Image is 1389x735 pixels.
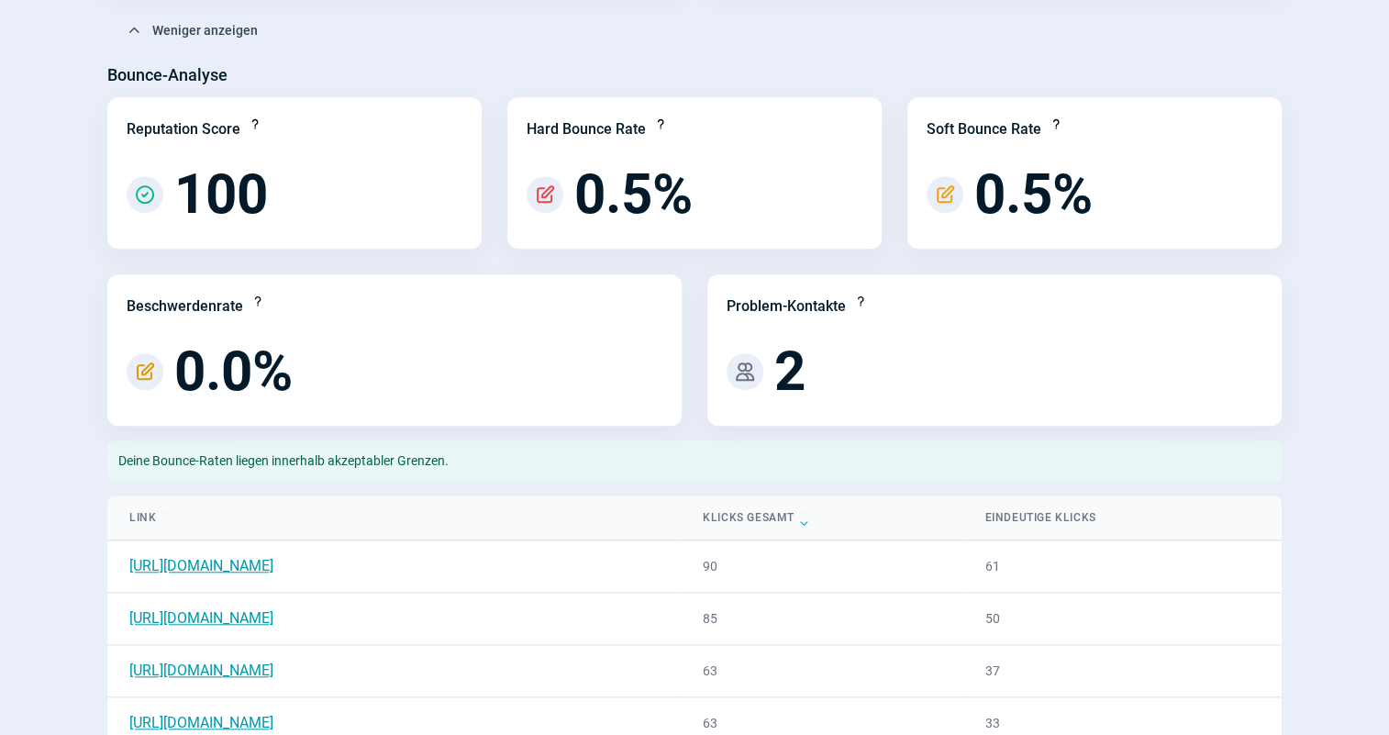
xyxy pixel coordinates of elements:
a: [URL][DOMAIN_NAME] [129,662,273,679]
span: 0.5% [574,167,693,222]
div: Klicks gesamt [703,507,940,529]
span: 100 [174,167,268,222]
div: Eindeutige Klicks [984,507,1260,529]
button: Weniger anzeigen [107,15,277,46]
td: 90 [681,540,962,593]
div: Reputation Score [127,118,240,140]
a: [URL][DOMAIN_NAME] [129,557,273,574]
span: 0.0% [174,344,293,399]
div: Problem-Kontakte [727,295,846,317]
div: Link [129,507,659,529]
div: Deine Bounce-Raten liegen innerhalb akzeptabler Grenzen. [107,440,1282,481]
span: 2 [774,344,806,399]
td: 63 [681,645,962,697]
div: Soft Bounce Rate [927,118,1041,140]
a: [URL][DOMAIN_NAME] [129,714,273,731]
a: [URL][DOMAIN_NAME] [129,609,273,627]
td: 50 [962,593,1282,645]
h3: Bounce-Analyse [107,61,228,90]
div: Hard Bounce Rate [527,118,646,140]
td: 85 [681,593,962,645]
td: 37 [962,645,1282,697]
span: Weniger anzeigen [152,16,258,45]
div: Beschwerdenrate [127,295,243,317]
span: 0.5% [974,167,1093,222]
td: 61 [962,540,1282,593]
